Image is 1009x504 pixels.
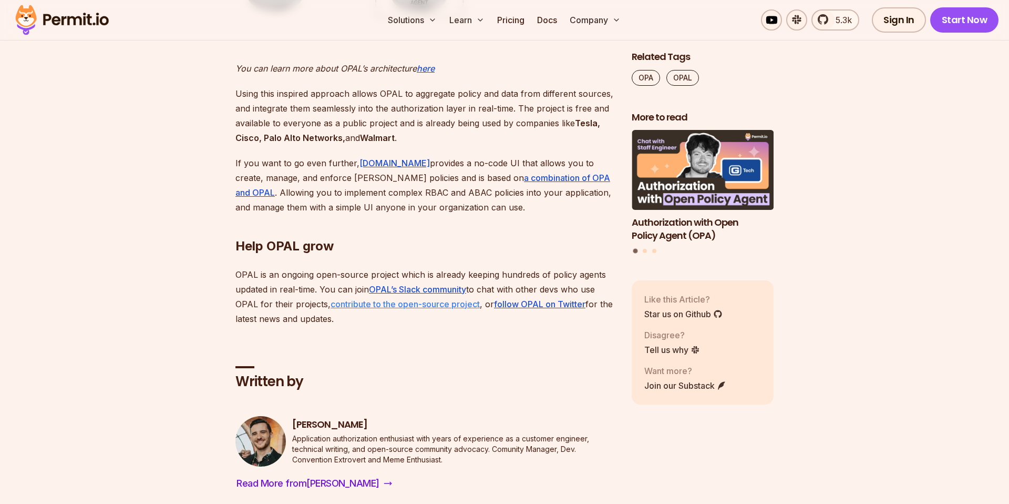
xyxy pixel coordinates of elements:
a: OPAL [666,70,699,86]
strong: Tesla, Cisco, Palo Alto Networks, [235,118,600,143]
a: Sign In [872,7,926,33]
p: Application authorization enthusiast with years of experience as a customer engineer, technical w... [292,434,615,465]
a: Tell us why [644,344,700,356]
a: contribute to the open-source project [331,299,480,309]
img: Daniel Bass [235,416,286,467]
li: 1 of 3 [632,130,774,243]
h3: [PERSON_NAME] [292,418,615,431]
div: Posts [632,130,774,255]
button: Company [565,9,625,31]
p: Like this Article? [644,293,723,306]
p: Using this inspired approach allows OPAL to aggregate policy and data from different sources, and... [235,86,615,145]
p: OPAL is an ongoing open-source project which is already keeping hundreds of policy agents updated... [235,267,615,326]
p: Want more? [644,365,726,377]
em: You can learn more about OPAL’s architecture [235,63,417,74]
button: Go to slide 1 [633,249,638,254]
button: Learn [445,9,489,31]
a: 5.3k [811,9,859,31]
a: here [417,63,435,74]
a: Start Now [930,7,999,33]
a: [DOMAIN_NAME] [359,158,430,168]
p: If you want to go even further, provides a no-code UI that allows you to create, manage, and enfo... [235,156,615,215]
button: Go to slide 2 [643,249,647,254]
button: Solutions [384,9,441,31]
h2: More to read [632,111,774,124]
a: a combination of OPA and OPAL [235,173,610,198]
a: Pricing [493,9,529,31]
span: 5.3k [829,14,852,26]
a: Docs [533,9,561,31]
strong: Walmart [360,133,395,143]
p: Disagree? [644,329,700,341]
a: OPAL’s Slack community [369,284,466,295]
a: follow OPAL on Twitter [494,299,585,309]
h2: Help OPAL grow [235,196,615,255]
h2: Related Tags [632,51,774,64]
span: Read More from [PERSON_NAME] [236,476,379,491]
a: Star us on Github [644,308,723,320]
a: OPA [632,70,660,86]
a: Join our Substack [644,379,726,392]
img: Permit logo [11,2,114,38]
h2: Written by [235,372,615,391]
a: Read More from[PERSON_NAME] [235,475,393,492]
img: Authorization with Open Policy Agent (OPA) [632,130,774,210]
button: Go to slide 3 [652,249,656,254]
h3: Authorization with Open Policy Agent (OPA) [632,216,774,243]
